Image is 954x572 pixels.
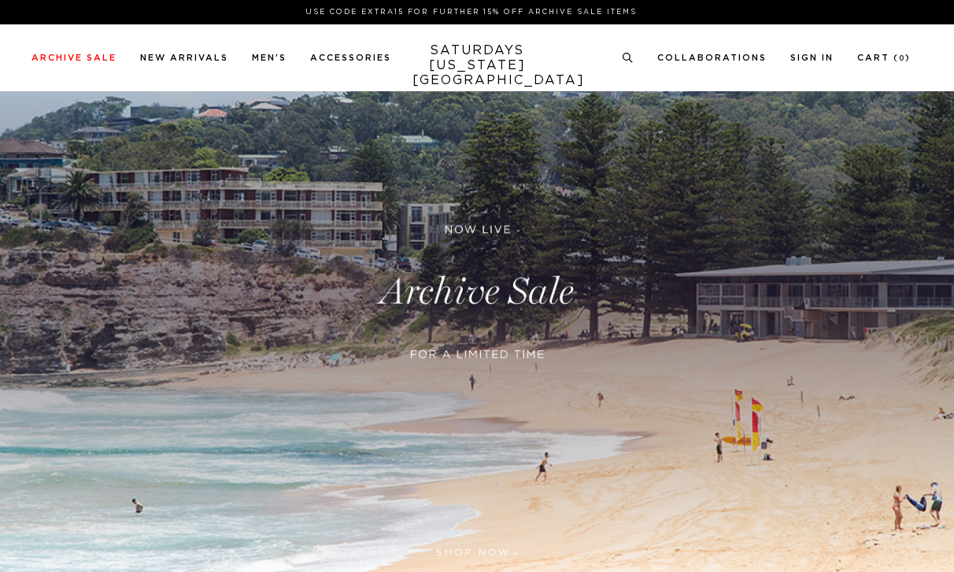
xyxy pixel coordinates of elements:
[252,54,287,62] a: Men's
[140,54,228,62] a: New Arrivals
[657,54,767,62] a: Collaborations
[412,43,542,88] a: SATURDAYS[US_STATE][GEOGRAPHIC_DATA]
[310,54,391,62] a: Accessories
[38,6,904,18] p: Use Code EXTRA15 for Further 15% Off Archive Sale Items
[790,54,834,62] a: Sign In
[857,54,911,62] a: Cart (0)
[899,55,905,62] small: 0
[31,54,116,62] a: Archive Sale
